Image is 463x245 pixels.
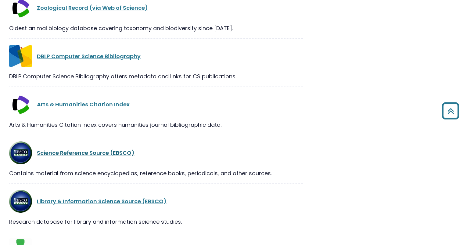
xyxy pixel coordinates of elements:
div: Contains material from science encyclopedias, reference books, periodicals, and other sources. [9,169,303,177]
div: Oldest animal biology database covering taxonomy and biodiversity since [DATE]. [9,24,303,32]
div: DBLP Computer Science Bibliography offers metadata and links for CS publications. [9,72,303,80]
a: DBLP Computer Science Bibliography [37,52,141,60]
a: Back to Top [440,105,461,116]
a: Library & Information Science Source (EBSCO) [37,197,167,205]
div: Arts & Humanities Citation Index covers humanities journal bibliographic data. [9,121,303,129]
a: Zoological Record (via Web of Science) [37,4,148,12]
a: Arts & Humanities Citation Index [37,101,130,108]
div: Research database for library and information science studies. [9,218,303,226]
a: Science Reference Source (EBSCO) [37,149,135,157]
